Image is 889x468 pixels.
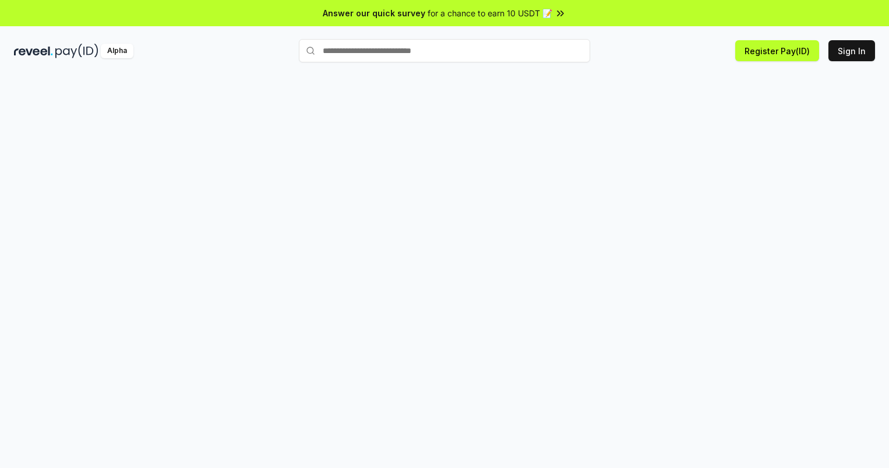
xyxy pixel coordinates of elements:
[735,40,819,61] button: Register Pay(ID)
[14,44,53,58] img: reveel_dark
[428,7,552,19] span: for a chance to earn 10 USDT 📝
[828,40,875,61] button: Sign In
[323,7,425,19] span: Answer our quick survey
[55,44,98,58] img: pay_id
[101,44,133,58] div: Alpha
